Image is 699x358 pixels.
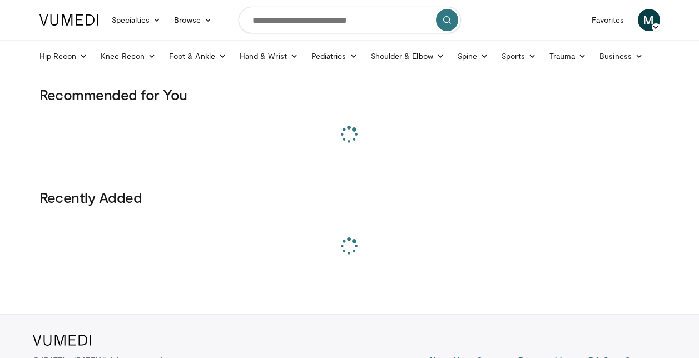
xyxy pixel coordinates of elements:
[105,9,168,31] a: Specialties
[451,45,495,67] a: Spine
[33,45,95,67] a: Hip Recon
[233,45,305,67] a: Hand & Wrist
[543,45,593,67] a: Trauma
[39,188,660,206] h3: Recently Added
[167,9,219,31] a: Browse
[364,45,451,67] a: Shoulder & Elbow
[162,45,233,67] a: Foot & Ankle
[33,335,91,346] img: VuMedi Logo
[495,45,543,67] a: Sports
[305,45,364,67] a: Pediatrics
[585,9,631,31] a: Favorites
[39,86,660,103] h3: Recommended for You
[593,45,650,67] a: Business
[638,9,660,31] a: M
[94,45,162,67] a: Knee Recon
[239,7,461,33] input: Search topics, interventions
[39,14,98,26] img: VuMedi Logo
